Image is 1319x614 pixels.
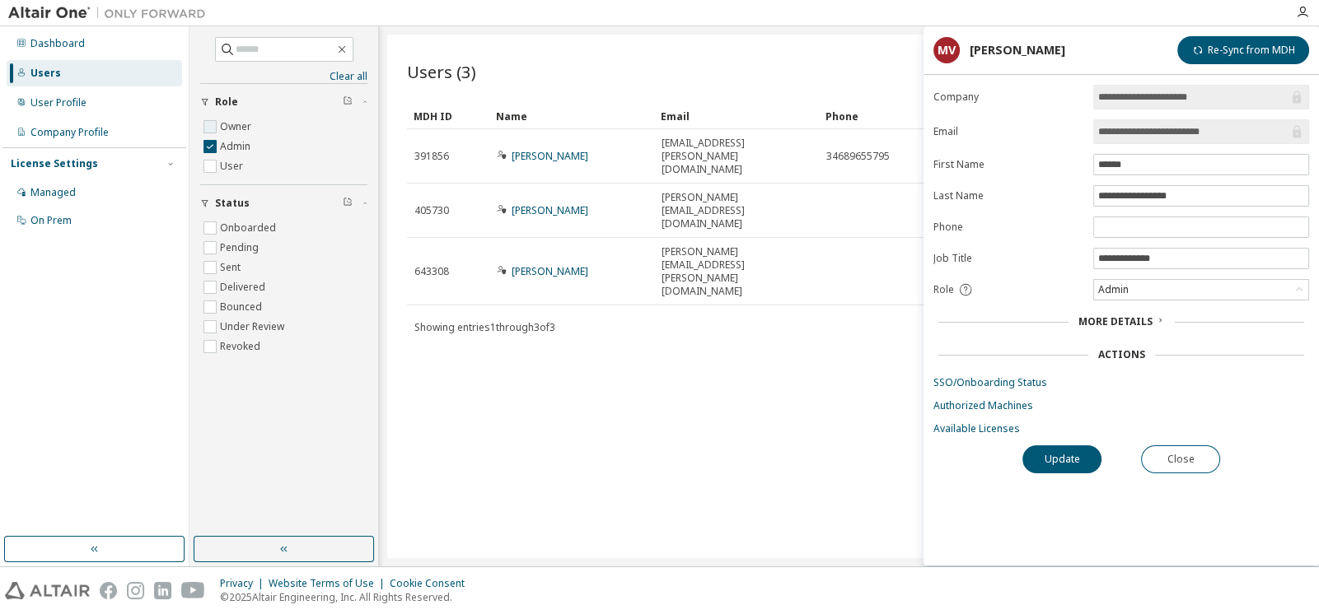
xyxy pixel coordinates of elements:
[1094,280,1308,300] div: Admin
[662,245,812,298] span: [PERSON_NAME][EMAIL_ADDRESS][PERSON_NAME][DOMAIN_NAME]
[30,126,109,139] div: Company Profile
[220,577,269,590] div: Privacy
[414,150,449,163] span: 391856
[181,582,205,599] img: youtube.svg
[1177,36,1309,64] button: Re-Sync from MDH
[220,218,279,238] label: Onboarded
[220,238,262,258] label: Pending
[414,265,449,278] span: 643308
[30,67,61,80] div: Users
[220,337,264,356] label: Revoked
[407,60,476,83] span: Users (3)
[200,84,367,120] button: Role
[220,317,288,337] label: Under Review
[933,376,1309,389] a: SSO/Onboarding Status
[496,103,648,129] div: Name
[933,422,1309,435] a: Available Licenses
[200,70,367,83] a: Clear all
[11,157,98,170] div: License Settings
[512,203,588,217] a: [PERSON_NAME]
[30,96,87,109] div: User Profile
[1078,314,1153,328] span: More Details
[220,297,265,317] label: Bounced
[343,95,353,109] span: Clear filter
[220,258,244,277] label: Sent
[414,204,449,217] span: 405730
[343,197,353,210] span: Clear filter
[662,191,812,230] span: [PERSON_NAME][EMAIL_ADDRESS][DOMAIN_NAME]
[1022,445,1102,473] button: Update
[661,103,812,129] div: Email
[220,590,475,604] p: © 2025 Altair Engineering, Inc. All Rights Reserved.
[933,283,954,296] span: Role
[100,582,117,599] img: facebook.svg
[933,252,1083,265] label: Job Title
[933,189,1083,202] label: Last Name
[933,91,1083,104] label: Company
[215,95,238,109] span: Role
[933,37,960,63] div: MV
[662,137,812,176] span: [EMAIL_ADDRESS][PERSON_NAME][DOMAIN_NAME]
[1095,281,1130,299] div: Admin
[220,277,269,297] label: Delivered
[1098,348,1145,361] div: Actions
[970,44,1065,57] div: [PERSON_NAME]
[1141,445,1220,473] button: Close
[220,137,254,156] label: Admin
[30,37,85,50] div: Dashboard
[390,577,475,590] div: Cookie Consent
[200,185,367,221] button: Status
[154,582,171,599] img: linkedin.svg
[30,214,72,227] div: On Prem
[215,197,250,210] span: Status
[512,149,588,163] a: [PERSON_NAME]
[414,320,555,334] span: Showing entries 1 through 3 of 3
[220,117,255,137] label: Owner
[933,221,1083,234] label: Phone
[127,582,144,599] img: instagram.svg
[933,399,1309,412] a: Authorized Machines
[933,125,1083,138] label: Email
[933,158,1083,171] label: First Name
[826,103,977,129] div: Phone
[8,5,214,21] img: Altair One
[414,103,483,129] div: MDH ID
[512,264,588,278] a: [PERSON_NAME]
[269,577,390,590] div: Website Terms of Use
[826,150,890,163] span: 34689655795
[30,186,76,199] div: Managed
[220,156,246,176] label: User
[5,582,90,599] img: altair_logo.svg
